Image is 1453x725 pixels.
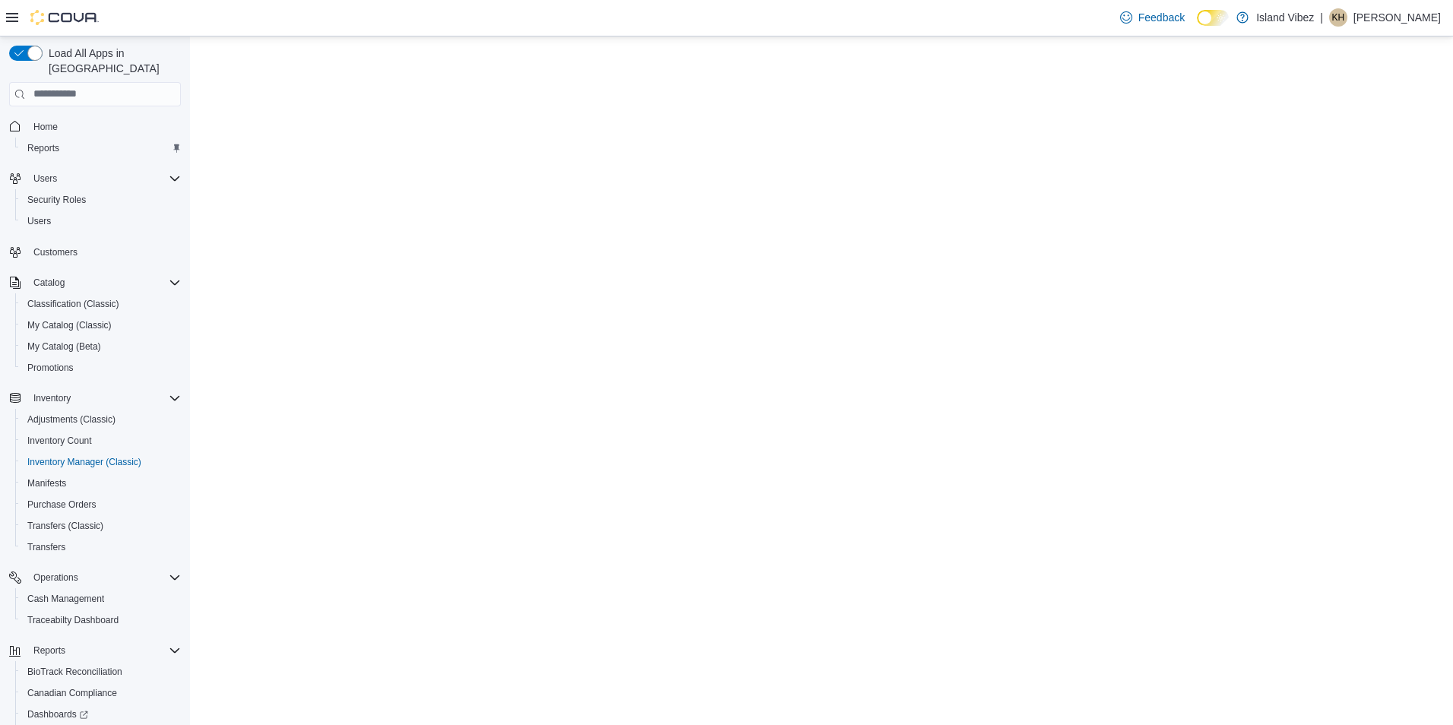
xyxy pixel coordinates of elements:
[21,517,181,535] span: Transfers (Classic)
[21,432,181,450] span: Inventory Count
[21,359,181,377] span: Promotions
[3,116,187,138] button: Home
[33,173,57,185] span: Users
[15,189,187,211] button: Security Roles
[21,212,57,230] a: Users
[27,319,112,331] span: My Catalog (Classic)
[21,474,72,492] a: Manifests
[21,316,181,334] span: My Catalog (Classic)
[21,538,181,556] span: Transfers
[27,362,74,374] span: Promotions
[27,169,63,188] button: Users
[33,246,78,258] span: Customers
[3,241,187,263] button: Customers
[27,194,86,206] span: Security Roles
[1320,8,1323,27] p: |
[15,661,187,682] button: BioTrack Reconciliation
[21,191,181,209] span: Security Roles
[15,473,187,494] button: Manifests
[3,388,187,409] button: Inventory
[21,590,110,608] a: Cash Management
[27,499,97,511] span: Purchase Orders
[1114,2,1191,33] a: Feedback
[33,571,78,584] span: Operations
[21,590,181,608] span: Cash Management
[21,453,147,471] a: Inventory Manager (Classic)
[15,537,187,558] button: Transfers
[27,666,122,678] span: BioTrack Reconciliation
[21,359,80,377] a: Promotions
[15,451,187,473] button: Inventory Manager (Classic)
[1138,10,1185,25] span: Feedback
[15,315,187,336] button: My Catalog (Classic)
[21,139,65,157] a: Reports
[27,541,65,553] span: Transfers
[21,337,107,356] a: My Catalog (Beta)
[27,687,117,699] span: Canadian Compliance
[27,118,64,136] a: Home
[3,567,187,588] button: Operations
[15,211,187,232] button: Users
[1256,8,1314,27] p: Island Vibez
[43,46,181,76] span: Load All Apps in [GEOGRAPHIC_DATA]
[21,705,181,723] span: Dashboards
[1197,10,1229,26] input: Dark Mode
[21,684,181,702] span: Canadian Compliance
[21,410,122,429] a: Adjustments (Classic)
[15,357,187,378] button: Promotions
[21,663,181,681] span: BioTrack Reconciliation
[27,243,84,261] a: Customers
[21,453,181,471] span: Inventory Manager (Classic)
[27,215,51,227] span: Users
[27,641,181,660] span: Reports
[27,274,71,292] button: Catalog
[33,644,65,657] span: Reports
[27,641,71,660] button: Reports
[21,337,181,356] span: My Catalog (Beta)
[1329,8,1347,27] div: Karen Henderson
[33,121,58,133] span: Home
[3,640,187,661] button: Reports
[27,389,181,407] span: Inventory
[27,614,119,626] span: Traceabilty Dashboard
[27,340,101,353] span: My Catalog (Beta)
[21,432,98,450] a: Inventory Count
[27,456,141,468] span: Inventory Manager (Classic)
[33,277,65,289] span: Catalog
[33,392,71,404] span: Inventory
[27,298,119,310] span: Classification (Classic)
[27,169,181,188] span: Users
[21,139,181,157] span: Reports
[15,409,187,430] button: Adjustments (Classic)
[27,568,181,587] span: Operations
[21,316,118,334] a: My Catalog (Classic)
[27,142,59,154] span: Reports
[15,588,187,609] button: Cash Management
[21,495,181,514] span: Purchase Orders
[15,515,187,537] button: Transfers (Classic)
[27,708,88,720] span: Dashboards
[15,336,187,357] button: My Catalog (Beta)
[3,272,187,293] button: Catalog
[21,517,109,535] a: Transfers (Classic)
[21,212,181,230] span: Users
[15,138,187,159] button: Reports
[21,705,94,723] a: Dashboards
[21,191,92,209] a: Security Roles
[1353,8,1441,27] p: [PERSON_NAME]
[15,293,187,315] button: Classification (Classic)
[3,168,187,189] button: Users
[21,684,123,702] a: Canadian Compliance
[27,274,181,292] span: Catalog
[21,538,71,556] a: Transfers
[21,663,128,681] a: BioTrack Reconciliation
[21,611,181,629] span: Traceabilty Dashboard
[1332,8,1345,27] span: KH
[21,295,125,313] a: Classification (Classic)
[21,410,181,429] span: Adjustments (Classic)
[15,704,187,725] a: Dashboards
[21,474,181,492] span: Manifests
[15,609,187,631] button: Traceabilty Dashboard
[27,389,77,407] button: Inventory
[27,593,104,605] span: Cash Management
